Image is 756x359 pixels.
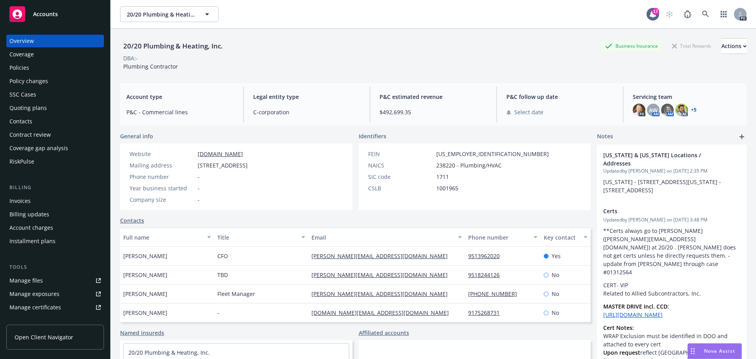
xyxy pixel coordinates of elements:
div: Tools [6,263,104,271]
a: Switch app [716,6,732,22]
span: TBD [217,271,228,279]
span: C-corporation [253,108,361,116]
div: Total Rewards [668,41,715,51]
span: 1001965 [436,184,458,192]
span: Nova Assist [704,348,735,354]
span: Fleet Manager [217,290,255,298]
div: RiskPulse [9,155,34,168]
span: - [198,195,200,204]
span: - [198,173,200,181]
div: Contract review [9,128,51,141]
span: Notes [597,132,613,141]
div: Policy changes [9,75,48,87]
button: Key contact [541,228,591,247]
img: photo [633,104,645,116]
span: $492,699.35 [380,108,487,116]
span: Open Client Navigator [15,333,73,341]
div: Email [311,233,453,242]
span: Updated by [PERSON_NAME] on [DATE] 3:48 PM [603,216,740,223]
span: - [217,309,219,317]
span: Identifiers [359,132,386,140]
span: Account type [126,93,234,101]
p: **Certs always go to [PERSON_NAME] ([PERSON_NAME][EMAIL_ADDRESS][DOMAIN_NAME]) at 20/20 . [PERSON... [603,227,740,276]
a: [URL][DOMAIN_NAME] [603,311,663,318]
a: [PERSON_NAME][EMAIL_ADDRESS][DOMAIN_NAME] [311,252,454,260]
span: CFO [217,252,228,260]
div: Installment plans [9,235,56,247]
div: NAICS [368,161,433,169]
a: Overview [6,35,104,47]
div: Overview [9,35,34,47]
span: 1711 [436,173,449,181]
span: AW [649,106,658,114]
a: SSC Cases [6,88,104,101]
button: Full name [120,228,214,247]
span: Accounts [33,11,58,17]
a: [PERSON_NAME][EMAIL_ADDRESS][DOMAIN_NAME] [311,271,454,279]
a: Contacts [6,115,104,128]
span: P&C estimated revenue [380,93,487,101]
p: [US_STATE] - [STREET_ADDRESS][US_STATE] - [STREET_ADDRESS] [603,178,740,194]
a: Policy changes [6,75,104,87]
a: Start snowing [661,6,677,22]
a: [DOMAIN_NAME] [198,150,243,158]
span: General info [120,132,153,140]
span: Certs [603,207,720,215]
a: Report a Bug [680,6,695,22]
div: Year business started [130,184,195,192]
div: Invoices [9,195,31,207]
div: Manage BORs [9,314,46,327]
a: Invoices [6,195,104,207]
button: Title [214,228,308,247]
strong: MASTER DRIVE Incl. CCD: [603,303,669,310]
a: [PHONE_NUMBER] [468,290,523,298]
div: Drag to move [688,344,698,359]
div: FEIN [368,150,433,158]
span: Plumbing Contractor [123,63,178,70]
div: Key contact [544,233,579,242]
span: No [552,271,559,279]
strong: Upon request [603,349,640,356]
a: RiskPulse [6,155,104,168]
button: Phone number [465,228,540,247]
a: Coverage [6,48,104,61]
div: CSLB [368,184,433,192]
div: Policies [9,61,29,74]
a: Installment plans [6,235,104,247]
a: Search [698,6,713,22]
div: Website [130,150,195,158]
button: Nova Assist [687,343,742,359]
a: Manage certificates [6,301,104,314]
a: +5 [691,108,697,112]
div: Manage exposures [9,288,59,300]
a: 20/20 Plumbing & Heating, Inc. [128,349,210,356]
button: Email [308,228,465,247]
span: Yes [552,252,561,260]
a: Manage BORs [6,314,104,327]
strong: Cert Notes: [603,324,634,331]
div: Title [217,233,296,242]
div: Coverage gap analysis [9,142,68,154]
a: 9175268731 [468,309,506,316]
div: SSC Cases [9,88,36,101]
div: [US_STATE] & [US_STATE] Locations / AddressesUpdatedby [PERSON_NAME] on [DATE] 2:35 PM[US_STATE] ... [597,145,747,201]
a: Policies [6,61,104,74]
div: Business Insurance [601,41,662,51]
div: Quoting plans [9,102,47,114]
div: Contacts [9,115,32,128]
span: 20/20 Plumbing & Heating, Inc. [127,10,195,19]
a: Manage files [6,274,104,287]
div: Billing [6,184,104,192]
a: [PERSON_NAME][EMAIL_ADDRESS][DOMAIN_NAME] [311,290,454,298]
span: Manage exposures [6,288,104,300]
span: [US_STATE] & [US_STATE] Locations / Addresses [603,151,720,167]
img: photo [675,104,688,116]
span: [US_EMPLOYER_IDENTIFICATION_NUMBER] [436,150,549,158]
div: Phone number [468,233,528,242]
span: [PERSON_NAME] [123,271,167,279]
span: No [552,290,559,298]
div: Actions [721,39,747,54]
span: P&C follow up date [506,93,614,101]
a: add [737,132,747,141]
div: Manage files [9,274,43,287]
